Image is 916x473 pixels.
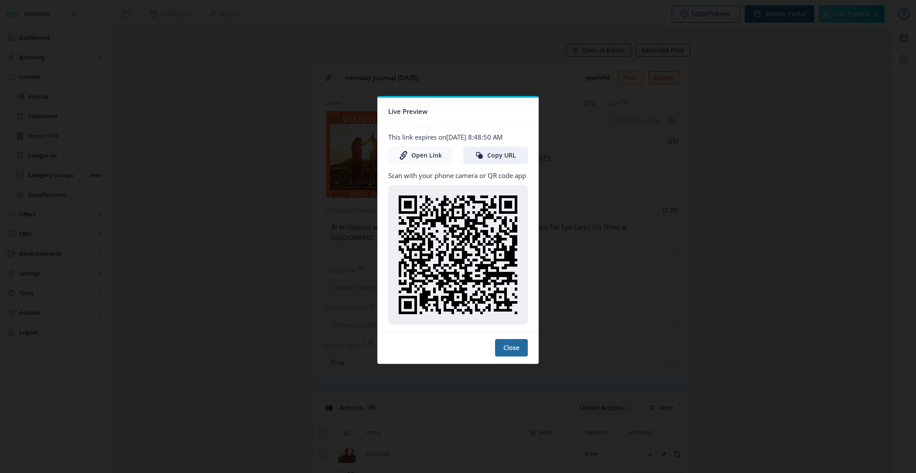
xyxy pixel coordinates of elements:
p: This link expires on [388,133,528,141]
button: Copy URL [463,147,528,164]
p: Scan with your phone camera or QR code app [388,171,528,180]
button: Close [495,339,528,356]
a: Open Link [388,147,453,164]
span: [DATE] 8:48:50 AM [446,133,502,141]
span: Live Preview [388,105,427,118]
